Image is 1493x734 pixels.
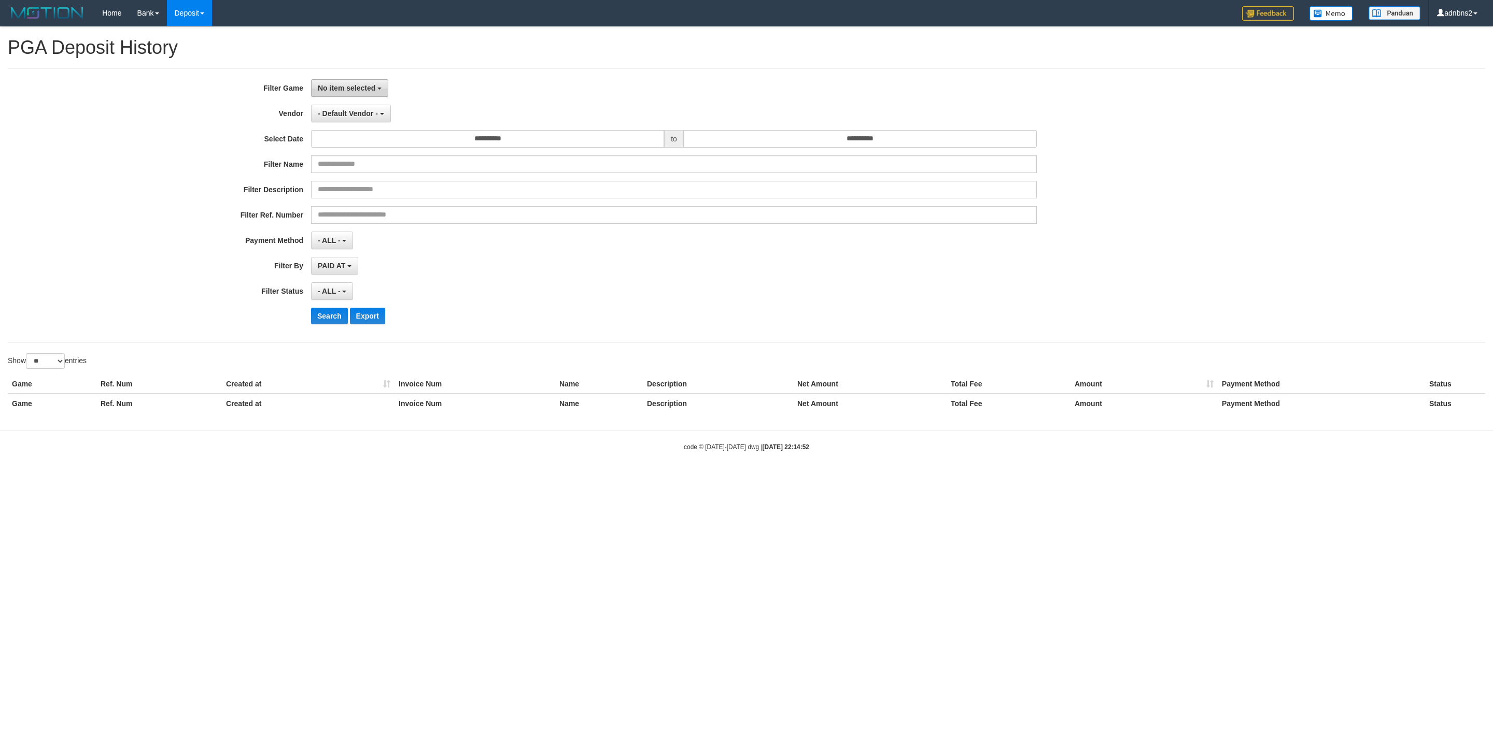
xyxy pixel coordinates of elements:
[1071,375,1218,394] th: Amount
[318,109,378,118] span: - Default Vendor -
[1242,6,1294,21] img: Feedback.jpg
[96,394,222,413] th: Ref. Num
[664,130,684,148] span: to
[1369,6,1420,20] img: panduan.png
[643,375,793,394] th: Description
[8,375,96,394] th: Game
[1071,394,1218,413] th: Amount
[8,353,87,369] label: Show entries
[947,394,1071,413] th: Total Fee
[793,375,947,394] th: Net Amount
[222,375,395,394] th: Created at
[395,375,555,394] th: Invoice Num
[311,257,358,275] button: PAID AT
[763,443,809,451] strong: [DATE] 22:14:52
[350,308,385,324] button: Export
[1218,394,1425,413] th: Payment Method
[318,287,341,295] span: - ALL -
[1218,375,1425,394] th: Payment Method
[8,394,96,413] th: Game
[318,262,345,270] span: PAID AT
[222,394,395,413] th: Created at
[793,394,947,413] th: Net Amount
[311,308,348,324] button: Search
[1309,6,1353,21] img: Button%20Memo.svg
[555,394,643,413] th: Name
[311,105,391,122] button: - Default Vendor -
[8,5,87,21] img: MOTION_logo.png
[684,443,809,451] small: code © [DATE]-[DATE] dwg |
[8,37,1485,58] h1: PGA Deposit History
[26,353,65,369] select: Showentries
[318,84,375,92] span: No item selected
[318,236,341,244] span: - ALL -
[395,394,555,413] th: Invoice Num
[1425,394,1485,413] th: Status
[1425,375,1485,394] th: Status
[555,375,643,394] th: Name
[643,394,793,413] th: Description
[311,79,388,97] button: No item selected
[311,282,353,300] button: - ALL -
[96,375,222,394] th: Ref. Num
[311,232,353,249] button: - ALL -
[947,375,1071,394] th: Total Fee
